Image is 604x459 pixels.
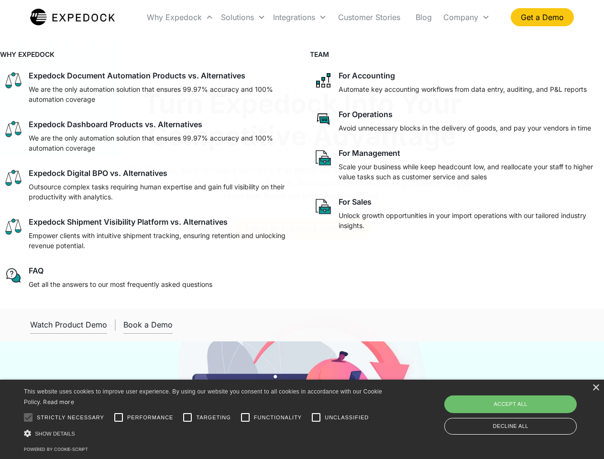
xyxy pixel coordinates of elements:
[325,414,369,422] span: Unclassified
[29,217,228,227] div: Expedock Shipment Visibility Platform vs. Alternatives
[196,414,231,422] span: Targeting
[29,71,245,80] div: Expedock Document Automation Products vs. Alternatives
[29,230,291,251] p: Empower clients with intuitive shipment tracking, ensuring retention and unlocking revenue potent...
[30,316,107,334] a: open lightbox
[221,12,254,22] div: Solutions
[29,133,291,153] p: We are the only automation solution that ensures 99.97% accuracy and 100% automation coverage
[254,414,302,422] span: Functionality
[123,320,173,329] div: Book a Demo
[143,1,217,33] div: Why Expedock
[30,320,107,329] div: Watch Product Demo
[35,431,75,437] span: Show details
[339,109,393,119] div: For Operations
[24,388,382,406] span: This website uses cookies to improve user experience. By using our website you consent to all coo...
[29,84,291,104] p: We are the only automation solution that ensures 99.97% accuracy and 100% automation coverage
[29,279,212,289] p: Get all the answers to our most frequently asked questions
[29,182,291,202] p: Outsource complex tasks requiring human expertise and gain full visibility on their productivity ...
[339,197,372,207] div: For Sales
[273,12,315,22] div: Integrations
[30,8,115,27] a: home
[408,1,439,33] a: Blog
[339,71,395,80] div: For Accounting
[339,162,601,182] p: Scale your business while keep headcount low, and reallocate your staff to higher value tasks suc...
[127,414,174,422] span: Performance
[314,109,333,129] img: rectangular chat bubble icon
[29,266,44,275] div: FAQ
[43,398,74,405] a: Read more
[217,1,269,33] div: Solutions
[443,12,478,22] div: Company
[4,71,23,90] img: scale icon
[314,148,333,167] img: paper and bag icon
[339,84,587,94] p: Automate key accounting workflows from data entry, auditing, and P&L reports
[439,1,494,33] div: Company
[4,120,23,139] img: scale icon
[330,1,408,33] a: Customer Stories
[24,447,88,452] a: Powered by cookie-script
[4,217,23,236] img: scale icon
[147,12,202,22] div: Why Expedock
[123,316,173,334] a: Book a Demo
[37,414,104,422] span: Strictly necessary
[314,71,333,90] img: network like icon
[24,428,385,438] div: Show details
[4,168,23,187] img: scale icon
[339,148,400,158] div: For Management
[511,8,574,26] a: Get a Demo
[4,266,23,285] img: regular chat bubble icon
[339,123,591,133] p: Avoid unnecessary blocks in the delivery of goods, and pay your vendors in time
[339,210,601,230] p: Unlock growth opportunities in your import operations with our tailored industry insights.
[445,356,604,459] iframe: Chat Widget
[30,8,115,27] img: Expedock Logo
[314,197,333,216] img: paper and bag icon
[269,1,330,33] div: Integrations
[29,120,202,129] div: Expedock Dashboard Products vs. Alternatives
[29,168,167,178] div: Expedock Digital BPO vs. Alternatives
